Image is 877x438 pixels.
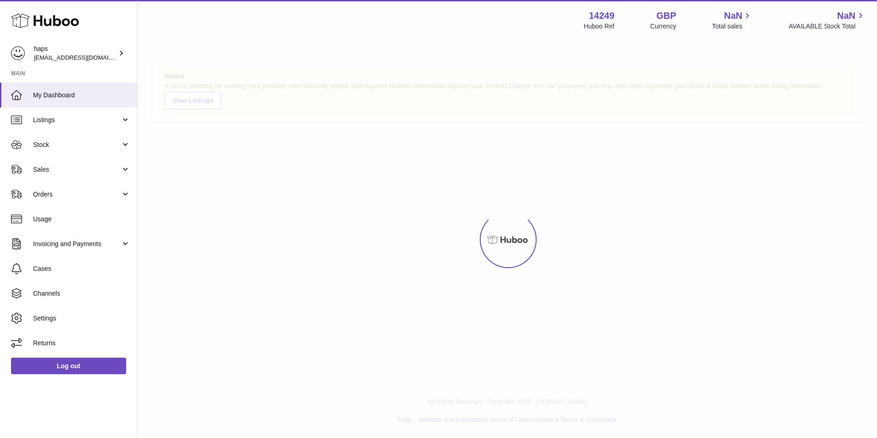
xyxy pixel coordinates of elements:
[589,10,615,22] strong: 14249
[724,10,742,22] span: NaN
[33,215,130,224] span: Usage
[33,289,130,298] span: Channels
[33,339,130,348] span: Returns
[837,10,855,22] span: NaN
[584,22,615,31] div: Huboo Ref
[712,10,753,31] a: NaN Total sales
[33,314,130,323] span: Settings
[650,22,677,31] div: Currency
[33,190,121,199] span: Orders
[11,358,126,374] a: Log out
[33,264,130,273] span: Cases
[34,45,117,62] div: haps
[34,54,135,61] span: [EMAIL_ADDRESS][DOMAIN_NAME]
[656,10,676,22] strong: GBP
[788,22,866,31] span: AVAILABLE Stock Total
[33,116,121,124] span: Listings
[11,46,25,60] img: internalAdmin-14249@internal.huboo.com
[33,140,121,149] span: Stock
[33,240,121,248] span: Invoicing and Payments
[788,10,866,31] a: NaN AVAILABLE Stock Total
[33,165,121,174] span: Sales
[712,22,753,31] span: Total sales
[33,91,130,100] span: My Dashboard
